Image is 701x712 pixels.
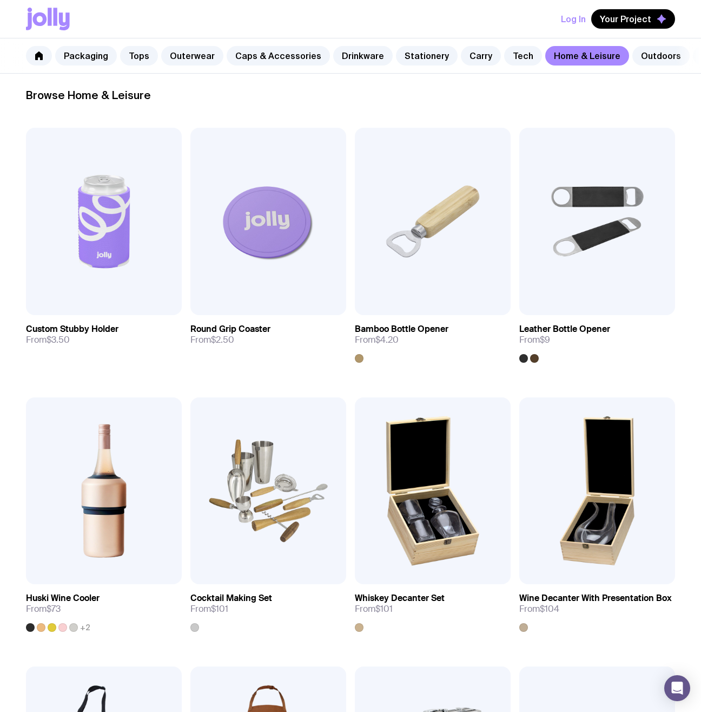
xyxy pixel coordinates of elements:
span: From [519,335,550,345]
button: Log In [561,9,586,29]
a: Tops [120,46,158,66]
span: $9 [540,334,550,345]
a: Bamboo Bottle OpenerFrom$4.20 [355,315,511,363]
span: $101 [375,603,393,615]
div: Open Intercom Messenger [664,675,690,701]
span: From [26,604,61,615]
h3: Custom Stubby Holder [26,324,118,335]
a: Home & Leisure [545,46,629,66]
a: Huski Wine CoolerFrom$73+2 [26,584,182,632]
span: $104 [540,603,559,615]
a: Outdoors [632,46,690,66]
a: Leather Bottle OpenerFrom$9 [519,315,675,363]
a: Stationery [396,46,458,66]
a: Cocktail Making SetFrom$101 [190,584,346,632]
button: Your Project [591,9,675,29]
span: From [190,604,228,615]
a: Wine Decanter With Presentation BoxFrom$104 [519,584,675,632]
h3: Wine Decanter With Presentation Box [519,593,672,604]
span: From [355,335,399,345]
span: $2.50 [211,334,234,345]
span: From [519,604,559,615]
a: Tech [504,46,542,66]
a: Packaging [55,46,117,66]
a: Custom Stubby HolderFrom$3.50 [26,315,182,354]
span: $101 [211,603,228,615]
span: Your Project [600,14,651,24]
span: $4.20 [375,334,399,345]
span: +2 [80,623,90,632]
h3: Leather Bottle Opener [519,324,610,335]
h3: Bamboo Bottle Opener [355,324,448,335]
a: Outerwear [161,46,223,66]
a: Drinkware [333,46,393,66]
span: $3.50 [47,334,70,345]
span: From [355,604,393,615]
a: Whiskey Decanter SetFrom$101 [355,584,511,632]
a: Round Grip CoasterFrom$2.50 [190,315,346,354]
a: Carry [461,46,501,66]
h3: Whiskey Decanter Set [355,593,445,604]
span: $73 [47,603,61,615]
h2: Browse Home & Leisure [26,89,675,102]
h3: Huski Wine Cooler [26,593,100,604]
a: Caps & Accessories [227,46,330,66]
span: From [26,335,70,345]
h3: Cocktail Making Set [190,593,272,604]
span: From [190,335,234,345]
h3: Round Grip Coaster [190,324,270,335]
